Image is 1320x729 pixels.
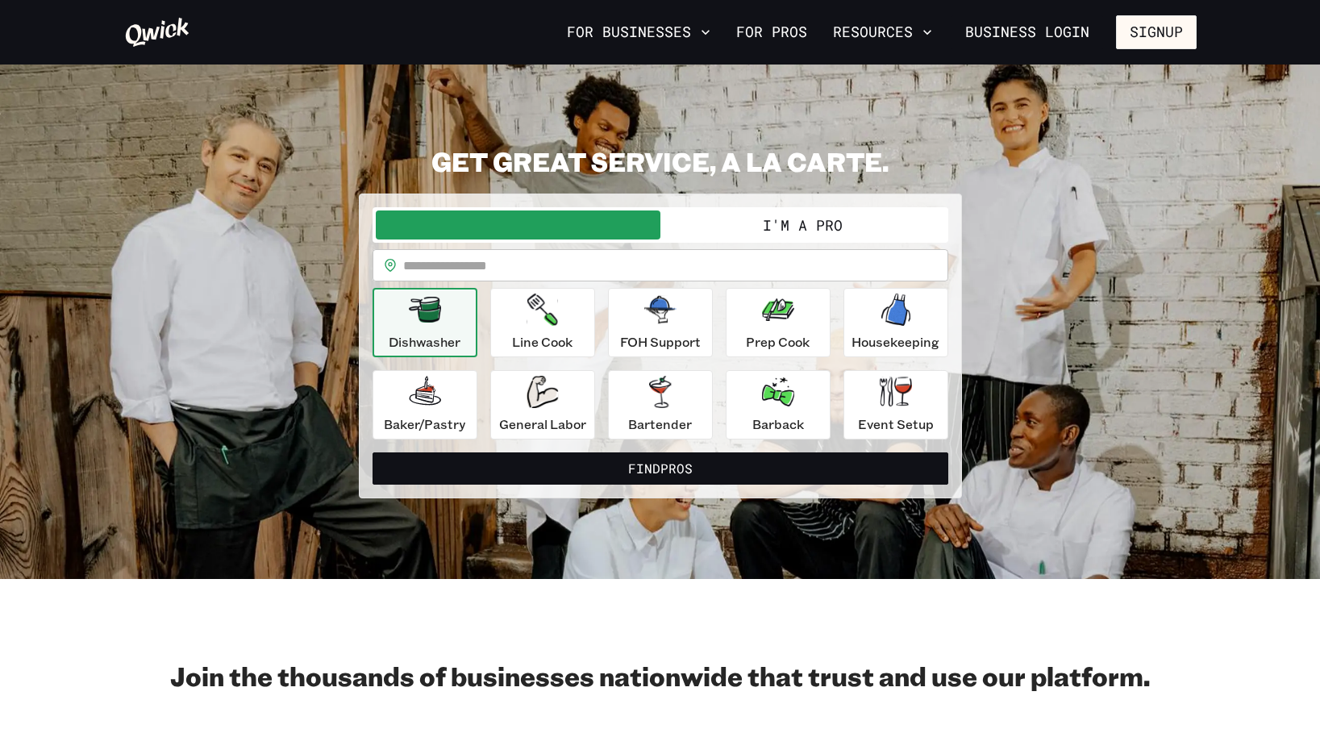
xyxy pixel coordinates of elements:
p: Barback [752,414,804,434]
button: FindPros [373,452,948,485]
p: Line Cook [512,332,573,352]
p: Bartender [628,414,692,434]
button: Bartender [608,370,713,439]
p: Housekeeping [852,332,939,352]
h2: Join the thousands of businesses nationwide that trust and use our platform. [124,660,1197,692]
button: Baker/Pastry [373,370,477,439]
a: Business Login [951,15,1103,49]
p: Event Setup [858,414,934,434]
button: I'm a Business [376,210,660,240]
button: Signup [1116,15,1197,49]
button: General Labor [490,370,595,439]
p: Baker/Pastry [384,414,465,434]
h2: GET GREAT SERVICE, A LA CARTE. [359,145,962,177]
button: Housekeeping [843,288,948,357]
p: Prep Cook [746,332,810,352]
p: FOH Support [620,332,701,352]
button: Dishwasher [373,288,477,357]
p: General Labor [499,414,586,434]
button: Barback [726,370,831,439]
button: FOH Support [608,288,713,357]
button: Prep Cook [726,288,831,357]
button: Line Cook [490,288,595,357]
button: Event Setup [843,370,948,439]
button: I'm a Pro [660,210,945,240]
p: Dishwasher [389,332,460,352]
button: For Businesses [560,19,717,46]
button: Resources [827,19,939,46]
a: For Pros [730,19,814,46]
